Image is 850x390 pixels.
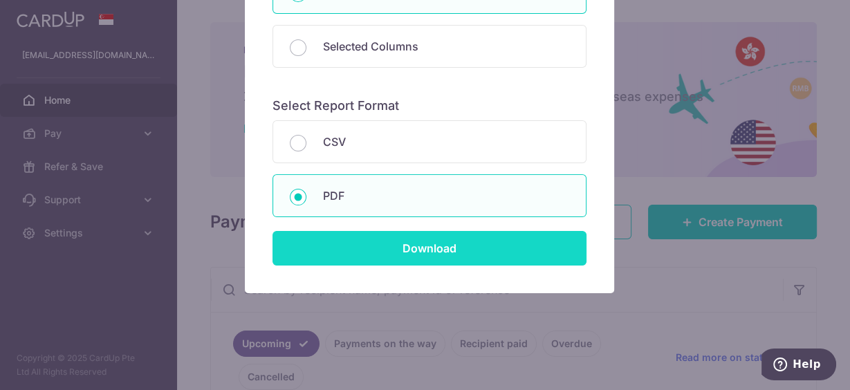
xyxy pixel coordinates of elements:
[323,38,569,55] p: Selected Columns
[761,349,836,383] iframe: Opens a widget where you can find more information
[272,231,586,266] input: Download
[323,133,569,150] p: CSV
[272,98,586,114] h6: Select Report Format
[323,187,569,204] p: PDF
